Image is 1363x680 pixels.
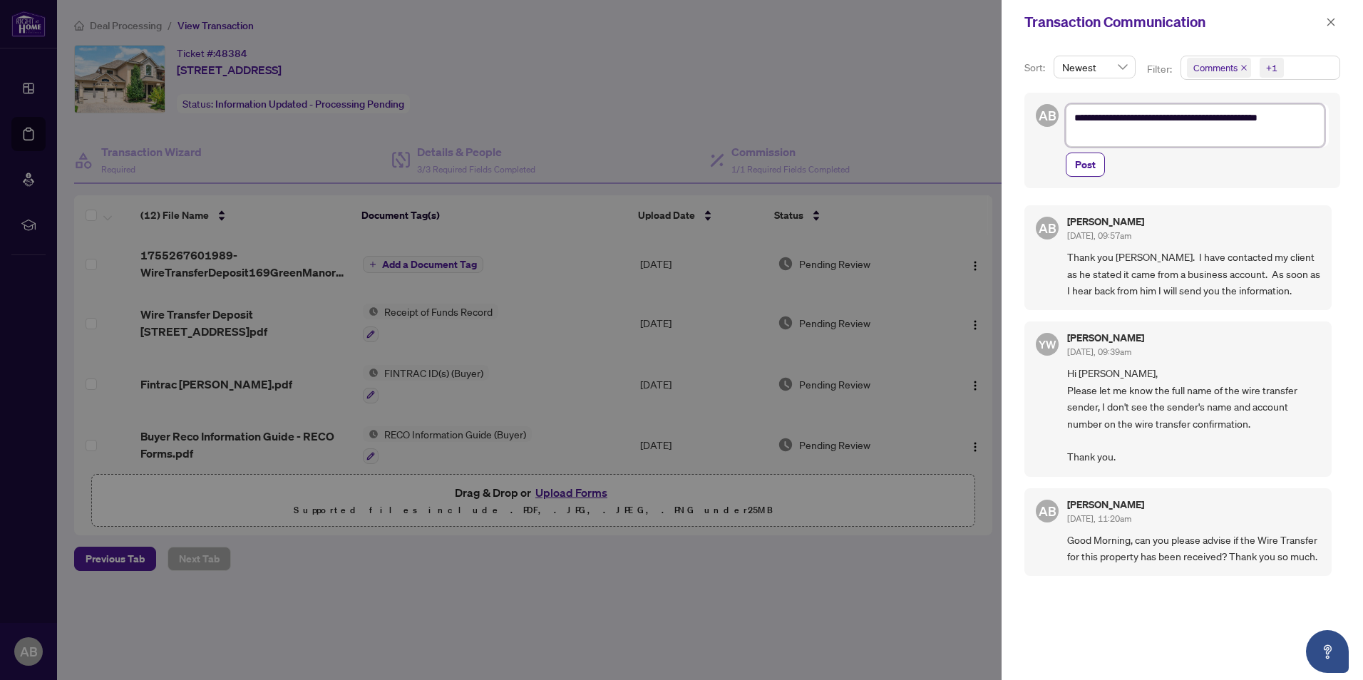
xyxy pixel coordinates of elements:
[1067,249,1320,299] span: Thank you [PERSON_NAME]. I have contacted my client as he stated it came from a business account....
[1326,17,1336,27] span: close
[1066,153,1105,177] button: Post
[1039,105,1056,125] span: AB
[1067,230,1131,241] span: [DATE], 09:57am
[1067,500,1144,510] h5: [PERSON_NAME]
[1067,513,1131,524] span: [DATE], 11:20am
[1067,346,1131,357] span: [DATE], 09:39am
[1075,153,1096,176] span: Post
[1039,501,1056,521] span: AB
[1062,56,1127,78] span: Newest
[1024,11,1322,33] div: Transaction Communication
[1039,336,1056,353] span: YW
[1240,64,1248,71] span: close
[1067,333,1144,343] h5: [PERSON_NAME]
[1039,218,1056,238] span: AB
[1187,58,1251,78] span: Comments
[1067,217,1144,227] h5: [PERSON_NAME]
[1306,630,1349,673] button: Open asap
[1067,532,1320,565] span: Good Morning, can you please advise if the Wire Transfer for this property has been received? Tha...
[1147,61,1174,77] p: Filter:
[1193,61,1238,75] span: Comments
[1266,61,1277,75] div: +1
[1024,60,1048,76] p: Sort:
[1067,365,1320,465] span: Hi [PERSON_NAME], Please let me know the full name of the wire transfer sender, I don't see the s...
